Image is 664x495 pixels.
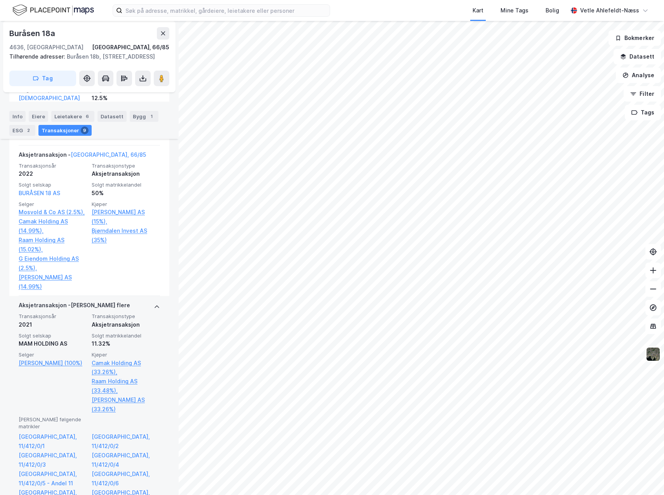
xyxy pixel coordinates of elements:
[29,111,48,122] div: Eiere
[9,71,76,86] button: Tag
[71,151,146,158] a: [GEOGRAPHIC_DATA], 66/85
[546,6,559,15] div: Bolig
[608,30,661,46] button: Bokmerker
[19,351,87,358] span: Selger
[19,339,87,348] div: MAM HOLDING AS
[19,320,87,329] div: 2021
[19,432,87,451] a: [GEOGRAPHIC_DATA], 11/412/0/1
[81,126,89,134] div: 9
[614,49,661,64] button: Datasett
[473,6,483,15] div: Kart
[9,52,163,61] div: Buråsen 18b, [STREET_ADDRESS]
[92,93,160,103] div: 12.5%
[19,190,60,196] a: BURÅSEN 18 AS
[92,339,160,348] div: 11.32%
[19,201,87,208] span: Selger
[92,469,160,488] a: [GEOGRAPHIC_DATA], 11/412/0/6
[83,112,91,120] div: 6
[130,111,158,122] div: Bygg
[19,235,87,254] a: Raam Holding AS (15.02%),
[19,150,146,163] div: Aksjetransaksjon -
[580,6,639,15] div: Vetle Ahlefeldt-Næss
[9,111,26,122] div: Info
[92,189,160,198] div: 50%
[625,105,661,120] button: Tags
[92,351,160,358] span: Kjøper
[19,182,87,188] span: Solgt selskap
[92,377,160,395] a: Raam Holding AS (33.48%),
[92,358,160,377] a: Camak Holding AS (33.26%),
[19,332,87,339] span: Solgt selskap
[51,111,94,122] div: Leietakere
[92,226,160,245] a: Bjørndalen Invest AS (35%)
[19,469,87,488] a: [GEOGRAPHIC_DATA], 11/412/0/5 - Andel 11
[19,163,87,169] span: Transaksjonsår
[19,451,87,469] a: [GEOGRAPHIC_DATA], 11/412/0/3
[625,458,664,495] div: Kontrollprogram for chat
[19,254,87,273] a: G Eiendom Holding AS (2.5%),
[122,5,330,16] input: Søk på adresse, matrikkel, gårdeiere, leietakere eller personer
[92,169,160,178] div: Aksjetransaksjon
[624,86,661,102] button: Filter
[9,53,67,60] span: Tilhørende adresser:
[92,208,160,226] a: [PERSON_NAME] AS (15%),
[19,169,87,178] div: 2022
[9,27,57,40] div: Buråsen 18a
[19,208,87,217] a: Mosvold & Co AS (2.5%),
[19,313,87,320] span: Transaksjonsår
[19,217,87,235] a: Camak Holding AS (14.99%),
[646,347,661,362] img: 9k=
[501,6,528,15] div: Mine Tags
[19,301,130,313] div: Aksjetransaksjon - [PERSON_NAME] flere
[38,125,92,136] div: Transaksjoner
[97,111,127,122] div: Datasett
[616,67,661,83] button: Analyse
[92,320,160,329] div: Aksjetransaksjon
[19,95,80,111] a: [DEMOGRAPHIC_DATA] HOLDING AS
[92,432,160,451] a: [GEOGRAPHIC_DATA], 11/412/0/2
[92,163,160,169] span: Transaksjonstype
[92,332,160,339] span: Solgt matrikkelandel
[92,43,169,52] div: [GEOGRAPHIC_DATA], 66/85
[92,182,160,188] span: Solgt matrikkelandel
[19,416,87,430] span: [PERSON_NAME] følgende matrikler
[92,201,160,208] span: Kjøper
[9,43,83,52] div: 4636, [GEOGRAPHIC_DATA]
[19,358,87,368] a: [PERSON_NAME] (100%)
[148,112,155,120] div: 1
[9,125,35,136] div: ESG
[92,451,160,469] a: [GEOGRAPHIC_DATA], 11/412/0/4
[12,3,94,17] img: logo.f888ab2527a4732fd821a326f86c7f29.svg
[92,395,160,414] a: [PERSON_NAME] AS (33.26%)
[19,273,87,291] a: [PERSON_NAME] AS (14.99%)
[625,458,664,495] iframe: Chat Widget
[24,126,32,134] div: 2
[92,313,160,320] span: Transaksjonstype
